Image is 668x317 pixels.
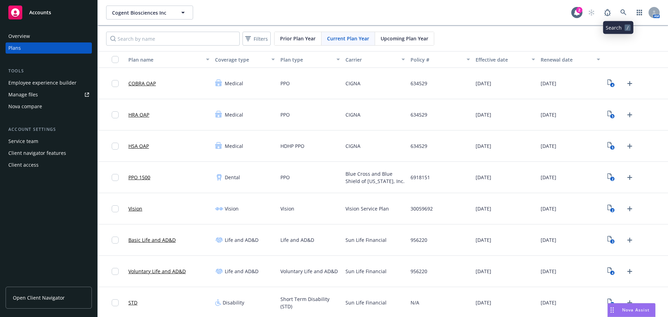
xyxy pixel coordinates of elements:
[112,299,119,306] input: Toggle Row Selected
[128,142,149,150] a: HSA OAP
[6,42,92,54] a: Plans
[212,51,277,68] button: Coverage type
[112,9,172,16] span: Cogent Biosciences Inc
[633,6,646,19] a: Switch app
[541,236,556,244] span: [DATE]
[106,32,240,46] input: Search by name
[345,142,360,150] span: CIGNA
[6,126,92,133] div: Account settings
[612,83,613,87] text: 4
[112,237,119,244] input: Toggle Row Selected
[225,80,243,87] span: Medical
[327,35,369,42] span: Current Plan Year
[617,6,630,19] a: Search
[345,205,389,212] span: Vision Service Plan
[8,89,38,100] div: Manage files
[411,56,462,63] div: Policy #
[6,77,92,88] a: Employee experience builder
[606,235,617,246] a: View Plan Documents
[612,145,613,150] text: 5
[343,51,408,68] button: Carrier
[612,239,613,244] text: 3
[476,174,491,181] span: [DATE]
[6,89,92,100] a: Manage files
[411,268,427,275] span: 956220
[8,159,39,171] div: Client access
[608,303,617,317] div: Drag to move
[112,111,119,118] input: Toggle Row Selected
[223,299,244,306] span: Disability
[606,203,617,214] a: View Plan Documents
[584,6,598,19] a: Start snowing
[411,174,430,181] span: 6918151
[612,177,613,181] text: 2
[476,205,491,212] span: [DATE]
[6,3,92,22] a: Accounts
[541,268,556,275] span: [DATE]
[280,295,340,310] span: Short Term Disability (STD)
[601,6,614,19] a: Report a Bug
[29,10,51,15] span: Accounts
[8,31,30,42] div: Overview
[6,136,92,147] a: Service team
[624,172,635,183] a: Upload Plan Documents
[215,56,267,63] div: Coverage type
[345,80,360,87] span: CIGNA
[476,56,527,63] div: Effective date
[112,174,119,181] input: Toggle Row Selected
[225,142,243,150] span: Medical
[606,172,617,183] a: View Plan Documents
[612,114,613,119] text: 5
[624,203,635,214] a: Upload Plan Documents
[411,111,427,118] span: 634529
[112,268,119,275] input: Toggle Row Selected
[280,111,290,118] span: PPO
[607,303,655,317] button: Nova Assist
[13,294,65,301] span: Open Client Navigator
[345,111,360,118] span: CIGNA
[280,80,290,87] span: PPO
[225,111,243,118] span: Medical
[612,208,613,213] text: 2
[345,56,397,63] div: Carrier
[225,236,259,244] span: Life and AD&D
[541,56,593,63] div: Renewal date
[280,174,290,181] span: PPO
[280,268,338,275] span: Voluntary Life and AD&D
[126,51,212,68] button: Plan name
[244,34,269,44] span: Filters
[8,136,38,147] div: Service team
[128,299,137,306] a: STD
[622,307,650,313] span: Nova Assist
[8,148,66,159] div: Client navigator features
[8,77,77,88] div: Employee experience builder
[6,101,92,112] a: Nova compare
[8,101,42,112] div: Nova compare
[541,142,556,150] span: [DATE]
[280,142,304,150] span: HDHP PPO
[280,35,316,42] span: Prior Plan Year
[280,236,314,244] span: Life and AD&D
[345,268,387,275] span: Sun Life Financial
[345,299,387,306] span: Sun Life Financial
[6,148,92,159] a: Client navigator features
[242,32,271,46] button: Filters
[624,141,635,152] a: Upload Plan Documents
[541,80,556,87] span: [DATE]
[606,297,617,308] a: View Plan Documents
[6,159,92,171] a: Client access
[112,80,119,87] input: Toggle Row Selected
[624,109,635,120] a: Upload Plan Documents
[6,31,92,42] a: Overview
[476,111,491,118] span: [DATE]
[408,51,473,68] button: Policy #
[411,142,427,150] span: 634529
[476,299,491,306] span: [DATE]
[476,142,491,150] span: [DATE]
[128,80,156,87] a: COBRA OAP
[128,205,142,212] a: Vision
[541,174,556,181] span: [DATE]
[280,56,332,63] div: Plan type
[345,170,405,185] span: Blue Cross and Blue Shield of [US_STATE], Inc.
[112,205,119,212] input: Toggle Row Selected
